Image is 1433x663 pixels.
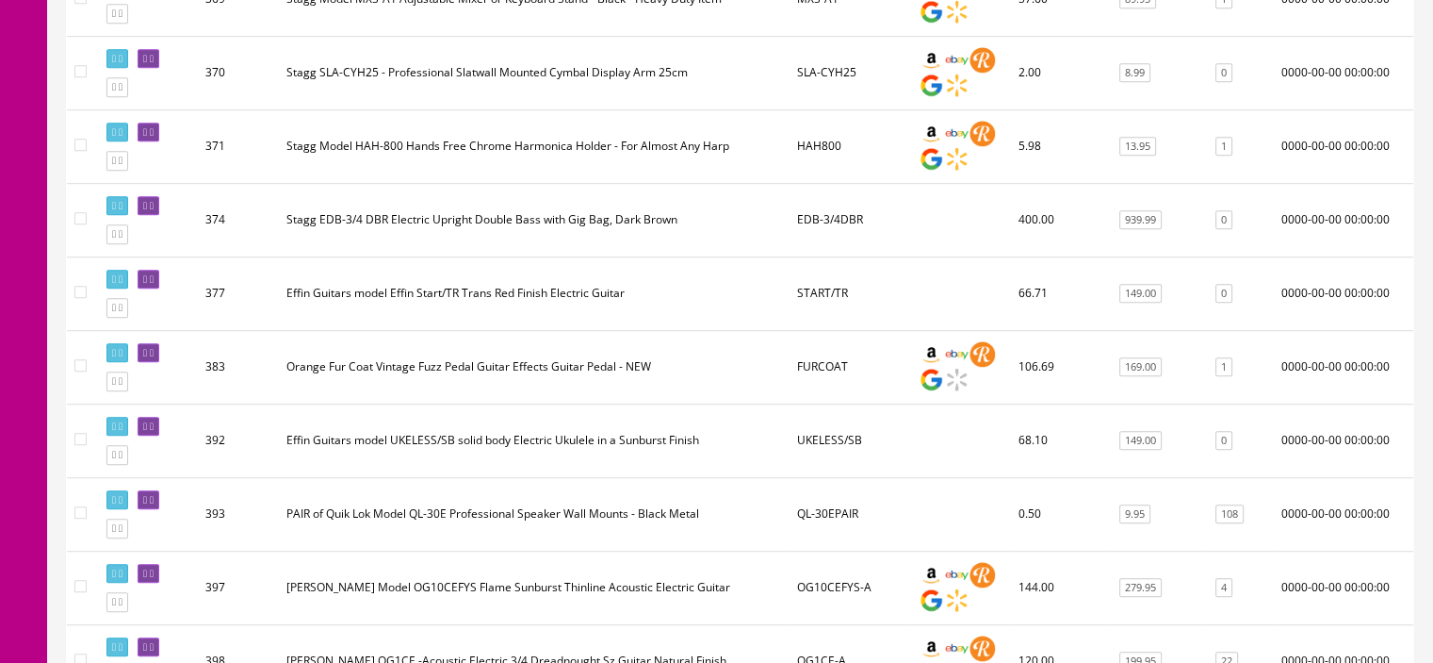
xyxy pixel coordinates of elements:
[198,477,279,551] td: 393
[1119,578,1162,598] a: 279.95
[790,183,911,257] td: EDB-3/4DBR
[1215,284,1232,304] a: 0
[919,121,944,146] img: amazon
[969,562,995,588] img: reverb
[1119,357,1162,377] a: 169.00
[279,477,790,551] td: PAIR of Quik Lok Model QL-30E Professional Speaker Wall Mounts - Black Metal
[1119,431,1162,451] a: 149.00
[1011,551,1107,624] td: 144.00
[1215,357,1232,377] a: 1
[279,257,790,330] td: Effin Guitars model Effin Start/TR Trans Red Finish Electric Guitar
[198,330,279,404] td: 383
[1011,330,1107,404] td: 106.69
[1274,477,1413,551] td: 0000-00-00 00:00:00
[279,404,790,477] td: Effin Guitars model UKELESS/SB solid body Electric Ukulele in a Sunburst Finish
[1215,578,1232,598] a: 4
[790,330,911,404] td: FURCOAT
[944,121,969,146] img: ebay
[944,588,969,613] img: walmart
[1011,109,1107,183] td: 5.98
[1274,183,1413,257] td: 0000-00-00 00:00:00
[1215,431,1232,451] a: 0
[1215,63,1232,83] a: 0
[1215,137,1232,157] a: 1
[969,636,995,661] img: reverb
[1274,36,1413,109] td: 0000-00-00 00:00:00
[279,36,790,109] td: Stagg SLA-CYH25 - Professional Slatwall Mounted Cymbal Display Arm 25cm
[279,551,790,624] td: Oscar Schmidt Model OG10CEFYS Flame Sunburst Thinline Acoustic Electric Guitar
[790,36,911,109] td: SLA-CYH25
[919,636,944,661] img: amazon
[1119,284,1162,304] a: 149.00
[790,551,911,624] td: OG10CEFYS-A
[1119,63,1150,83] a: 8.99
[919,588,944,613] img: google_shopping
[198,183,279,257] td: 374
[198,257,279,330] td: 377
[1011,404,1107,477] td: 68.10
[1274,404,1413,477] td: 0000-00-00 00:00:00
[969,47,995,73] img: reverb
[1215,505,1244,524] a: 108
[1011,257,1107,330] td: 66.71
[1119,137,1156,157] a: 13.95
[944,146,969,172] img: walmart
[944,636,969,661] img: ebay
[279,183,790,257] td: Stagg EDB-3/4 DBR Electric Upright Double Bass with Gig Bag, Dark Brown
[944,341,969,367] img: ebay
[1274,109,1413,183] td: 0000-00-00 00:00:00
[198,404,279,477] td: 392
[969,121,995,146] img: reverb
[944,367,969,392] img: walmart
[969,341,995,367] img: reverb
[790,109,911,183] td: HAH800
[279,330,790,404] td: Orange Fur Coat Vintage Fuzz Pedal Guitar Effects Guitar Pedal - NEW
[1215,210,1232,230] a: 0
[1274,330,1413,404] td: 0000-00-00 00:00:00
[1011,36,1107,109] td: 2.00
[919,146,944,172] img: google_shopping
[1119,505,1150,524] a: 9.95
[1011,183,1107,257] td: 400.00
[1011,477,1107,551] td: 0.50
[198,551,279,624] td: 397
[919,47,944,73] img: amazon
[919,341,944,367] img: amazon
[1274,551,1413,624] td: 0000-00-00 00:00:00
[790,477,911,551] td: QL-30EPAIR
[944,562,969,588] img: ebay
[1274,257,1413,330] td: 0000-00-00 00:00:00
[1119,210,1162,230] a: 939.99
[198,109,279,183] td: 371
[790,404,911,477] td: UKELESS/SB
[944,73,969,98] img: walmart
[919,562,944,588] img: amazon
[919,367,944,392] img: google_shopping
[919,73,944,98] img: google_shopping
[279,109,790,183] td: Stagg Model HAH-800 Hands Free Chrome Harmonica Holder - For Almost Any Harp
[198,36,279,109] td: 370
[944,47,969,73] img: ebay
[790,257,911,330] td: START/TR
